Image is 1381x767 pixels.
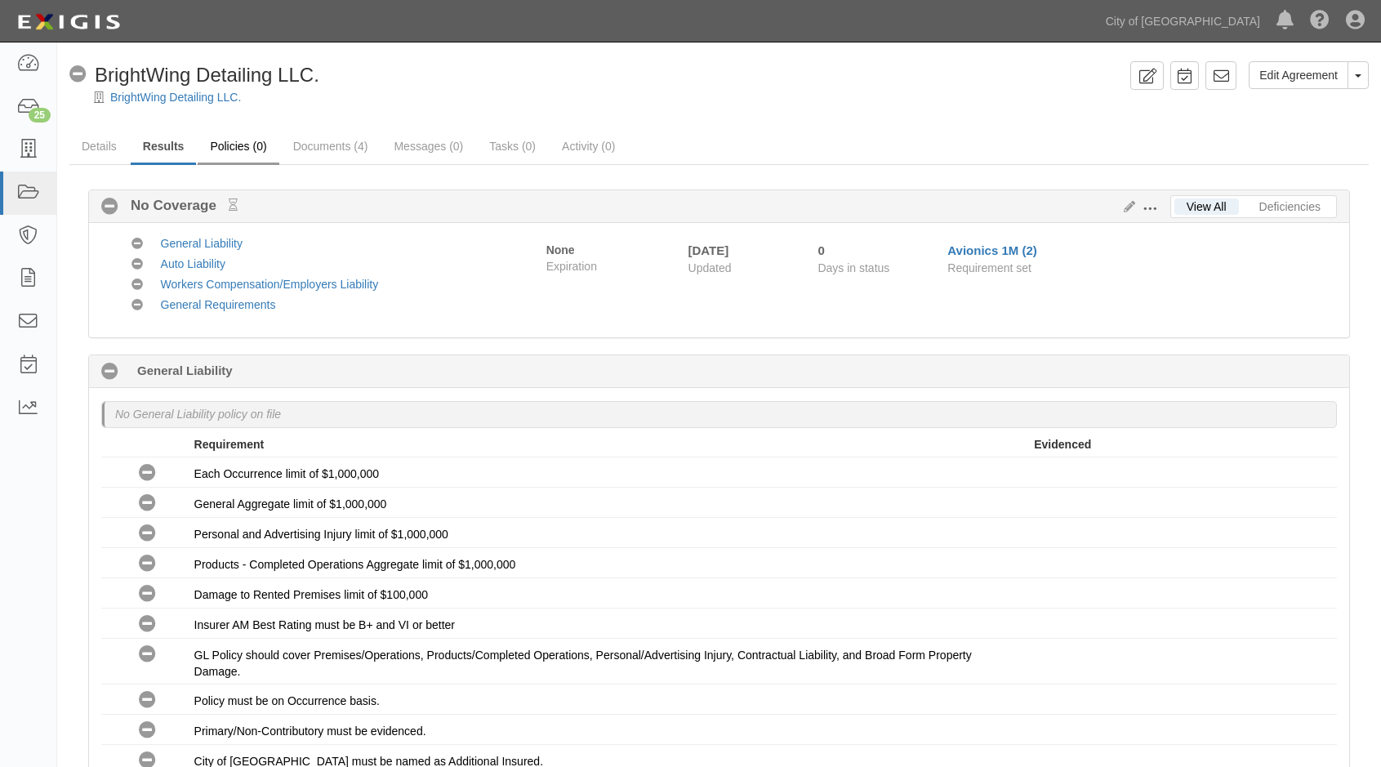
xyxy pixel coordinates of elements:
[131,300,143,311] i: No Coverage
[115,406,281,422] p: No General Liability policy on file
[817,261,889,274] span: Days in status
[194,497,387,511] span: General Aggregate limit of $1,000,000
[229,198,238,212] small: Pending Review
[688,261,732,274] span: Updated
[95,64,319,86] span: BrightWing Detailing LLC.
[550,130,627,163] a: Activity (0)
[194,618,455,631] span: Insurer AM Best Rating must be B+ and VI or better
[139,555,156,573] i: No Coverage
[194,438,265,451] strong: Requirement
[281,130,381,163] a: Documents (4)
[1098,5,1268,38] a: City of [GEOGRAPHIC_DATA]
[947,261,1031,274] span: Requirement set
[194,649,972,678] span: GL Policy should cover Premises/Operations, Products/Completed Operations, Personal/Advertising I...
[194,528,448,541] span: Personal and Advertising Injury limit of $1,000,000
[139,495,156,512] i: No Coverage
[194,725,426,738] span: Primary/Non-Contributory must be evidenced.
[817,242,935,259] div: Since 09/08/2025
[139,616,156,633] i: No Coverage
[688,242,794,259] div: [DATE]
[29,108,51,123] div: 25
[194,588,428,601] span: Damage to Rented Premises limit of $100,000
[1174,198,1239,215] a: View All
[139,525,156,542] i: No Coverage
[1117,200,1135,213] a: Edit Results
[69,130,129,163] a: Details
[110,91,241,104] a: BrightWing Detailing LLC.
[161,237,243,250] a: General Liability
[1247,198,1333,215] a: Deficiencies
[137,362,233,379] b: General Liability
[139,646,156,663] i: No Coverage
[198,130,278,165] a: Policies (0)
[118,196,238,216] b: No Coverage
[131,279,143,291] i: No Coverage
[546,258,676,274] span: Expiration
[139,692,156,709] i: No Coverage
[131,259,143,270] i: No Coverage
[139,722,156,739] i: No Coverage
[194,558,516,571] span: Products - Completed Operations Aggregate limit of $1,000,000
[12,7,125,37] img: logo-5460c22ac91f19d4615b14bd174203de0afe785f0fc80cf4dbbc73dc1793850b.png
[1034,438,1091,451] strong: Evidenced
[139,586,156,603] i: No Coverage
[381,130,475,163] a: Messages (0)
[161,298,276,311] a: General Requirements
[139,465,156,482] i: No Coverage
[69,66,87,83] i: No Coverage
[477,130,548,163] a: Tasks (0)
[161,278,379,291] a: Workers Compensation/Employers Liability
[947,243,1036,257] a: Avionics 1M (2)
[131,239,143,250] i: No Coverage
[1249,61,1348,89] a: Edit Agreement
[161,257,225,270] a: Auto Liability
[101,198,118,216] i: No Coverage
[194,467,379,480] span: Each Occurrence limit of $1,000,000
[69,61,319,89] div: BrightWing Detailing LLC.
[546,243,575,256] strong: None
[101,363,118,381] i: No Coverage 0 days (since 09/08/2025)
[194,694,380,707] span: Policy must be on Occurrence basis.
[1310,11,1330,31] i: Help Center - Complianz
[131,130,197,165] a: Results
